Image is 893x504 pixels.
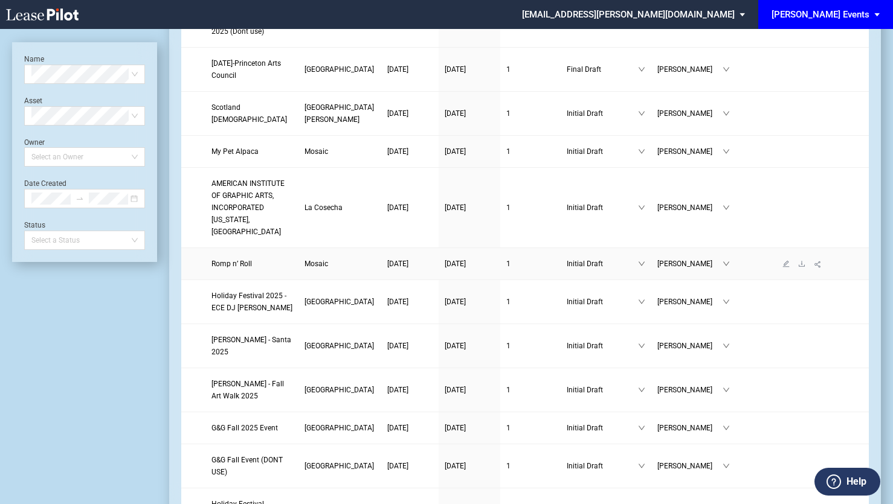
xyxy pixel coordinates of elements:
span: Initial Draft [567,340,638,352]
span: [DATE] [387,342,408,350]
span: down [723,424,730,432]
span: 1 [506,147,511,156]
a: 1 [506,422,555,434]
span: 1 [506,424,511,432]
a: [DATE] [387,202,433,214]
a: [GEOGRAPHIC_DATA] [305,340,375,352]
span: [DATE] [445,424,466,432]
a: [GEOGRAPHIC_DATA] [305,296,375,308]
span: [DATE] [445,298,466,306]
a: Mosaic [305,258,375,270]
span: [DATE] [445,147,466,156]
span: [PERSON_NAME] [657,63,723,75]
span: swap-right [76,194,84,203]
span: [DATE] [387,147,408,156]
span: My Pet Alpaca [211,147,259,156]
span: down [638,260,645,267]
span: down [723,462,730,470]
label: Asset [24,97,42,105]
span: Initial Draft [567,145,638,158]
span: La Cosecha [305,203,343,212]
span: [PERSON_NAME] [657,107,723,120]
a: [DATE] [387,340,433,352]
label: Help [846,474,866,490]
span: share-alt [814,260,822,269]
span: edit [782,260,790,267]
span: [DATE] [387,386,408,394]
a: G&G Fall 2025 Event [211,422,292,434]
span: [PERSON_NAME] [657,384,723,396]
div: [PERSON_NAME] Events [772,9,869,20]
a: 1 [506,340,555,352]
span: down [638,148,645,155]
label: Status [24,221,45,229]
span: [DATE] [387,203,408,212]
button: Help [814,468,880,496]
a: [GEOGRAPHIC_DATA][PERSON_NAME] [305,101,375,126]
span: [DATE] [445,342,466,350]
a: [DATE] [387,422,433,434]
a: [DATE] [445,296,494,308]
span: Princeton Shopping Center [305,65,374,74]
a: Mosaic [305,145,375,158]
span: Scotland AME Zion Church [211,103,287,124]
a: 1 [506,384,555,396]
span: Freshfields Village [305,424,374,432]
a: Romp n’ Roll [211,258,292,270]
a: [GEOGRAPHIC_DATA] [305,460,375,472]
span: AMERICAN INSTITUTE OF GRAPHIC ARTS, INCORPORATED WASHINGTON, D.C. [211,179,285,236]
span: Mosaic [305,147,328,156]
span: Romp n’ Roll [211,260,252,268]
span: Freshfields Village [305,298,374,306]
a: [DATE] [387,296,433,308]
span: Freshfields Village [305,342,374,350]
a: [DATE]-Princeton Arts Council [211,57,292,81]
span: G&G Fall Event (DONT USE) [211,456,283,476]
a: AMERICAN INSTITUTE OF GRAPHIC ARTS, INCORPORATED [US_STATE], [GEOGRAPHIC_DATA] [211,177,292,238]
span: down [723,342,730,349]
span: Initial Draft [567,296,638,308]
a: [DATE] [445,340,494,352]
label: Owner [24,138,45,147]
span: Bob Williams - Fall Art Walk 2025 [211,380,284,400]
a: [DATE] [445,258,494,270]
a: 1 [506,296,555,308]
span: [DATE] [445,386,466,394]
a: [DATE] [445,145,494,158]
span: down [638,66,645,73]
span: Day of the Dead-Princeton Arts Council [211,59,281,80]
a: Scotland [DEMOGRAPHIC_DATA] [211,101,292,126]
span: Initial Draft [567,202,638,214]
span: Initial Draft [567,460,638,472]
a: [GEOGRAPHIC_DATA] [305,63,375,75]
span: [PERSON_NAME] [657,202,723,214]
a: My Pet Alpaca [211,145,292,158]
span: 1 [506,109,511,118]
span: download [798,260,805,267]
a: [DATE] [445,107,494,120]
a: 1 [506,202,555,214]
span: down [723,298,730,305]
span: 1 [506,342,511,350]
span: down [723,260,730,267]
a: [DATE] [445,422,494,434]
a: G&G Fall Event (DONT USE) [211,454,292,478]
span: Initial Draft [567,384,638,396]
span: down [723,148,730,155]
a: [DATE] [387,460,433,472]
span: Cabin John Village [305,103,374,124]
a: [DATE] [387,384,433,396]
span: 1 [506,260,511,268]
span: down [638,204,645,211]
a: [DATE] [445,63,494,75]
span: down [723,66,730,73]
span: [PERSON_NAME] [657,460,723,472]
span: [PERSON_NAME] [657,258,723,270]
span: [PERSON_NAME] [657,296,723,308]
label: Name [24,55,44,63]
a: 1 [506,258,555,270]
span: Initial Draft [567,107,638,120]
a: [DATE] [445,384,494,396]
label: Date Created [24,179,66,188]
span: [DATE] [387,462,408,470]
